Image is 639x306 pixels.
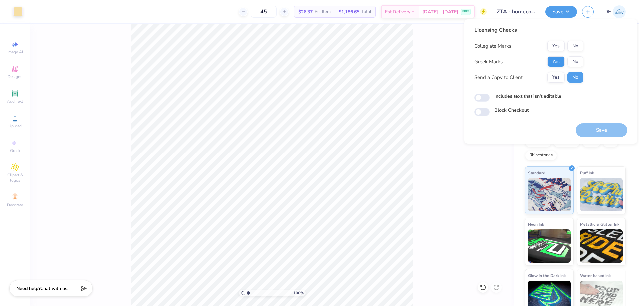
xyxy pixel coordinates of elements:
[567,56,583,67] button: No
[567,41,583,51] button: No
[474,58,503,66] div: Greek Marks
[8,123,22,129] span: Upload
[361,8,371,15] span: Total
[547,41,565,51] button: Yes
[604,8,611,16] span: DE
[298,8,313,15] span: $26.37
[528,169,545,176] span: Standard
[528,178,571,211] img: Standard
[293,290,304,296] span: 100 %
[492,5,540,18] input: Untitled Design
[567,72,583,83] button: No
[474,42,511,50] div: Collegiate Marks
[494,93,561,100] label: Includes text that isn't editable
[528,272,566,279] span: Glow in the Dark Ink
[580,272,611,279] span: Water based Ink
[40,285,68,292] span: Chat with us.
[7,202,23,208] span: Decorate
[16,285,40,292] strong: Need help?
[8,74,22,79] span: Designs
[7,99,23,104] span: Add Text
[613,5,626,18] img: Djian Evardoni
[462,9,469,14] span: FREE
[528,229,571,263] img: Neon Ink
[528,221,544,228] span: Neon Ink
[494,107,529,114] label: Block Checkout
[547,72,565,83] button: Yes
[385,8,410,15] span: Est. Delivery
[422,8,458,15] span: [DATE] - [DATE]
[315,8,331,15] span: Per Item
[545,6,577,18] button: Save
[474,26,583,34] div: Licensing Checks
[339,8,359,15] span: $1,186.65
[7,49,23,55] span: Image AI
[251,6,277,18] input: – –
[580,169,594,176] span: Puff Ink
[580,229,623,263] img: Metallic & Glitter Ink
[580,221,619,228] span: Metallic & Glitter Ink
[547,56,565,67] button: Yes
[474,74,523,81] div: Send a Copy to Client
[604,5,626,18] a: DE
[3,172,27,183] span: Clipart & logos
[580,178,623,211] img: Puff Ink
[10,148,20,153] span: Greek
[525,151,557,160] div: Rhinestones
